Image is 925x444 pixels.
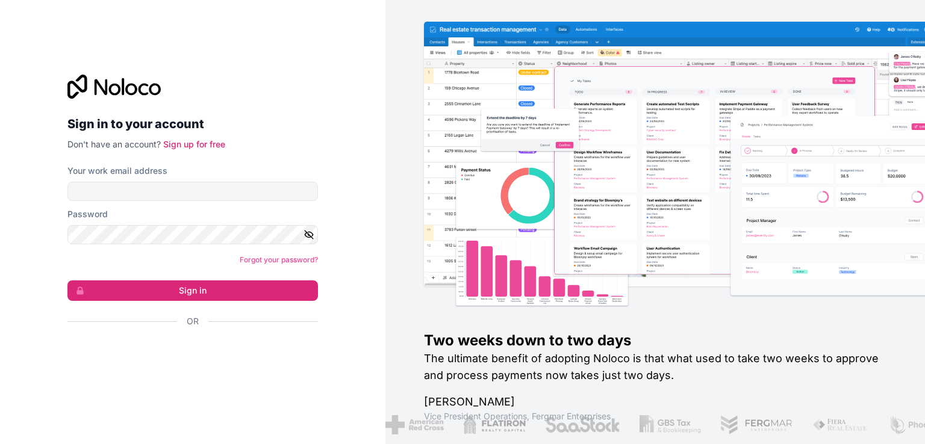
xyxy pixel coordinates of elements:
input: Email address [67,182,318,201]
img: /assets/gbstax-C-GtDUiK.png [639,415,700,434]
img: /assets/american-red-cross-BAupjrZR.png [384,415,443,434]
h2: The ultimate benefit of adopting Noloco is that what used to take two weeks to approve and proces... [424,350,886,384]
img: /assets/fiera-fwj2N5v4.png [812,415,868,434]
h1: Two weeks down to two days [424,331,886,350]
a: Sign up for free [163,139,225,149]
h2: Sign in to your account [67,113,318,135]
img: /assets/saastock-C6Zbiodz.png [544,415,620,434]
label: Password [67,208,108,220]
h1: [PERSON_NAME] [424,393,886,410]
img: /assets/fergmar-CudnrXN5.png [719,415,793,434]
button: Sign in [67,280,318,301]
a: Forgot your password? [240,255,318,264]
input: Password [67,225,318,244]
img: /assets/flatiron-C8eUkumj.png [462,415,525,434]
span: Or [187,315,199,327]
label: Your work email address [67,165,167,177]
span: Don't have an account? [67,139,161,149]
h1: Vice President Operations , Fergmar Enterprises [424,410,886,422]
